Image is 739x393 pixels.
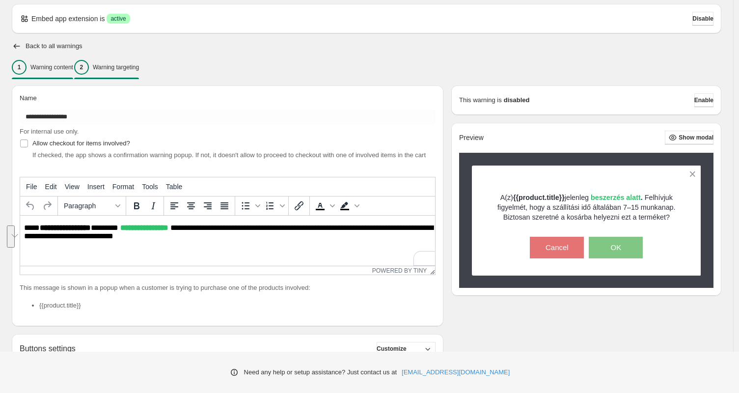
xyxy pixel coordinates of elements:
span: View [65,183,80,191]
button: Align left [166,197,183,214]
button: Justify [216,197,233,214]
span: Edit [45,183,57,191]
p: Warning targeting [93,63,139,71]
span: Show modal [679,134,713,141]
p: Felhívjuk figyelmét, hogy a szállítási idő általában 7–15 munkanap. Biztosan szeretné a kosárba h... [489,193,684,222]
iframe: Rich Text Area [20,216,435,266]
button: Italic [145,197,162,214]
p: Warning content [30,63,73,71]
p: This message is shown in a popup when a customer is trying to purchase one of the products involved: [20,283,436,293]
span: Customize [377,345,407,353]
button: OK [589,237,643,258]
div: Bullet list [237,197,262,214]
button: Disable [692,12,713,26]
div: 1 [12,60,27,75]
button: Align center [183,197,199,214]
button: 1Warning content [12,57,73,78]
span: Insert [87,183,105,191]
button: Customize [377,342,436,356]
span: A(z) jelenleg [500,194,645,201]
strong: {{product.title}} [513,194,565,201]
div: Numbered list [262,197,286,214]
strong: disabled [504,95,530,105]
div: Text color [312,197,336,214]
button: Bold [128,197,145,214]
button: Formats [60,197,124,214]
button: Show modal [665,131,713,144]
button: Redo [39,197,55,214]
p: This warning is [459,95,502,105]
span: Tools [142,183,158,191]
span: Paragraph [64,202,112,210]
strong: . [589,194,643,201]
span: Table [166,183,182,191]
p: Embed app extension is [31,14,105,24]
span: Enable [694,96,713,104]
h2: Buttons settings [20,344,76,353]
a: Powered by Tiny [372,267,427,274]
button: Enable [694,93,713,107]
h2: Preview [459,134,484,142]
span: Name [20,94,37,102]
div: Resize [427,266,435,275]
button: Cancel [530,237,584,258]
button: 2Warning targeting [74,57,139,78]
h2: Back to all warnings [26,42,82,50]
span: File [26,183,37,191]
div: 2 [74,60,89,75]
span: active [110,15,126,23]
div: Background color [336,197,361,214]
span: For internal use only. [20,128,79,135]
span: Format [112,183,134,191]
span: Allow checkout for items involved? [32,140,130,147]
a: [EMAIL_ADDRESS][DOMAIN_NAME] [402,367,510,377]
button: Insert/edit link [291,197,307,214]
span: beszerzés alatt [591,194,641,201]
button: Align right [199,197,216,214]
span: If checked, the app shows a confirmation warning popup. If not, it doesn't allow to proceed to ch... [32,151,426,159]
span: Disable [692,15,713,23]
li: {{product.title}} [39,301,436,310]
button: Undo [22,197,39,214]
